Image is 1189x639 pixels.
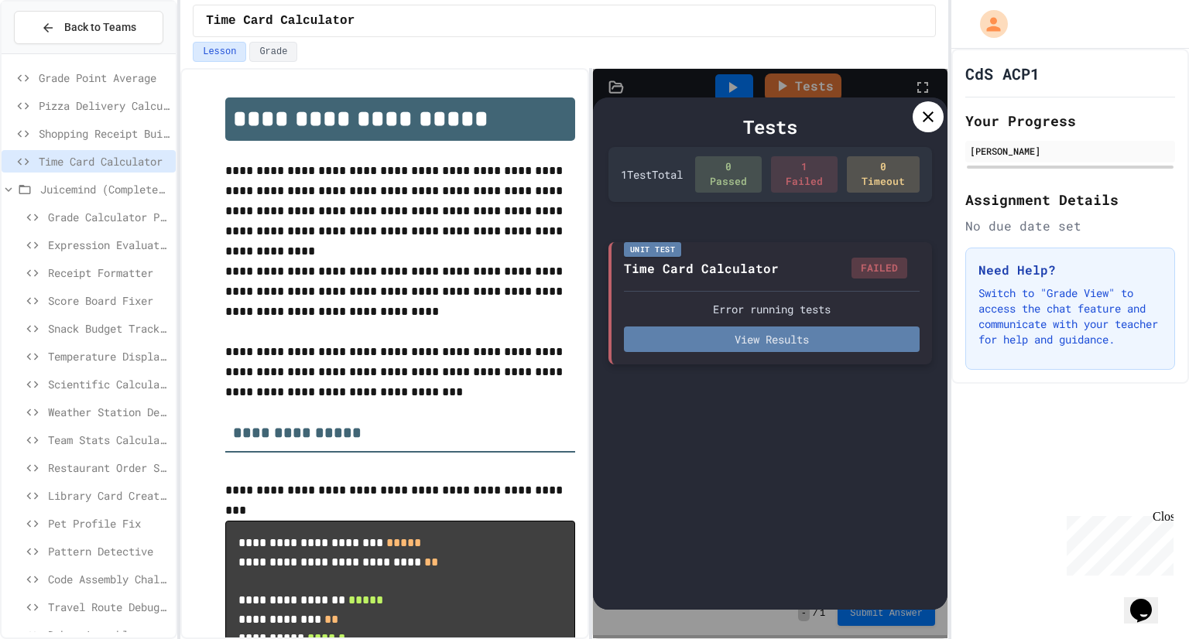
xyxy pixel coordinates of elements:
[39,125,170,142] span: Shopping Receipt Builder
[206,12,355,30] span: Time Card Calculator
[48,237,170,253] span: Expression Evaluator Fix
[978,261,1162,279] h3: Need Help?
[964,6,1012,42] div: My Account
[48,404,170,420] span: Weather Station Debugger
[48,460,170,476] span: Restaurant Order System
[695,156,762,193] div: 0 Passed
[621,166,683,183] div: 1 Test Total
[48,209,170,225] span: Grade Calculator Pro
[608,113,932,141] div: Tests
[39,97,170,114] span: Pizza Delivery Calculator
[48,487,170,504] span: Library Card Creator
[1124,577,1174,624] iframe: chat widget
[249,42,297,62] button: Grade
[624,242,682,257] div: Unit Test
[48,543,170,559] span: Pattern Detective
[193,42,246,62] button: Lesson
[624,259,779,278] div: Time Card Calculator
[970,144,1170,158] div: [PERSON_NAME]
[978,285,1162,347] p: Switch to "Grade View" to access the chat feature and communicate with your teacher for help and ...
[851,258,907,279] div: FAILED
[6,6,107,98] div: Chat with us now!Close
[48,320,170,337] span: Snack Budget Tracker
[965,63,1040,84] h1: CdS ACP1
[847,156,920,193] div: 0 Timeout
[40,181,170,197] span: Juicemind (Completed) Excersizes
[771,156,838,193] div: 1 Failed
[64,19,136,36] span: Back to Teams
[39,70,170,86] span: Grade Point Average
[48,599,170,615] span: Travel Route Debugger
[48,515,170,531] span: Pet Profile Fix
[48,265,170,281] span: Receipt Formatter
[48,348,170,364] span: Temperature Display Fix
[965,217,1175,235] div: No due date set
[48,292,170,309] span: Score Board Fixer
[48,376,170,392] span: Scientific Calculator
[48,571,170,587] span: Code Assembly Challenge
[1061,510,1174,576] iframe: chat widget
[965,110,1175,132] h2: Your Progress
[48,432,170,448] span: Team Stats Calculator
[624,301,920,317] div: Error running tests
[624,326,920,352] button: View Results
[965,189,1175,210] h2: Assignment Details
[39,153,170,169] span: Time Card Calculator
[14,11,163,44] button: Back to Teams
